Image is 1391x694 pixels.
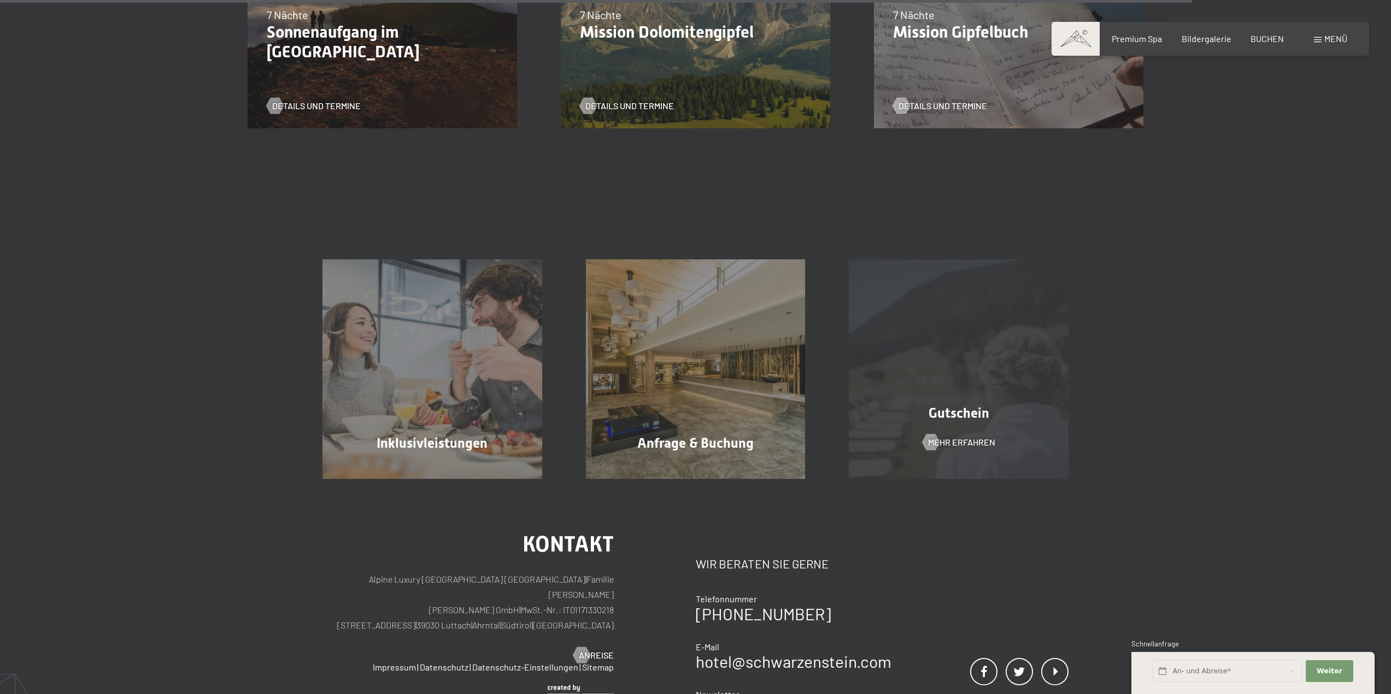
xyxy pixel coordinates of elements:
[579,662,581,672] span: |
[469,662,471,672] span: |
[417,662,419,672] span: |
[1324,33,1347,44] span: Menü
[523,531,614,557] span: Kontakt
[373,662,416,672] a: Impressum
[827,259,1090,479] a: Ihr Urlaub in Südtirol: Angebote im Hotel Schwarzenstein Gutschein Mehr erfahren
[585,574,586,584] span: |
[893,8,935,21] span: 7 Nächte
[696,594,757,604] span: Telefonnummer
[696,642,719,652] span: E-Mail
[377,435,488,451] span: Inklusivleistungen
[899,100,987,112] span: Details und Termine
[893,22,1124,42] p: Mission Gipfelbuch
[696,651,891,671] a: hotel@schwarzenstein.com
[1251,33,1284,44] a: BUCHEN
[580,8,621,21] span: 7 Nächte
[267,8,308,21] span: 7 Nächte
[272,100,361,112] span: Details und Termine
[1131,639,1179,648] span: Schnellanfrage
[472,662,578,672] a: Datenschutz-Einstellungen
[471,620,472,630] span: |
[696,556,829,571] span: Wir beraten Sie gerne
[564,259,827,479] a: Ihr Urlaub in Südtirol: Angebote im Hotel Schwarzenstein Anfrage & Buchung
[267,100,361,112] a: Details und Termine
[322,572,614,633] p: Alpine Luxury [GEOGRAPHIC_DATA] [GEOGRAPHIC_DATA] Familie [PERSON_NAME] [PERSON_NAME] GmbH MwSt.-...
[696,604,831,624] a: [PHONE_NUMBER]
[1317,666,1342,676] span: Weiter
[301,259,564,479] a: Ihr Urlaub in Südtirol: Angebote im Hotel Schwarzenstein Inklusivleistungen
[519,604,520,615] span: |
[415,620,416,630] span: |
[580,22,811,42] p: Mission Dolomitengipfel
[582,662,614,672] a: Sitemap
[1112,33,1162,44] a: Premium Spa
[580,100,674,112] a: Details und Termine
[893,100,987,112] a: Details und Termine
[1306,660,1353,683] button: Weiter
[267,22,498,62] p: Sonnenaufgang im [GEOGRAPHIC_DATA]
[579,649,614,661] span: Anreise
[500,620,501,630] span: |
[929,405,989,421] span: Gutschein
[585,100,674,112] span: Details und Termine
[573,649,614,661] a: Anreise
[532,620,533,630] span: |
[1182,33,1231,44] a: Bildergalerie
[928,436,995,448] span: Mehr erfahren
[637,435,754,451] span: Anfrage & Buchung
[420,662,468,672] a: Datenschutz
